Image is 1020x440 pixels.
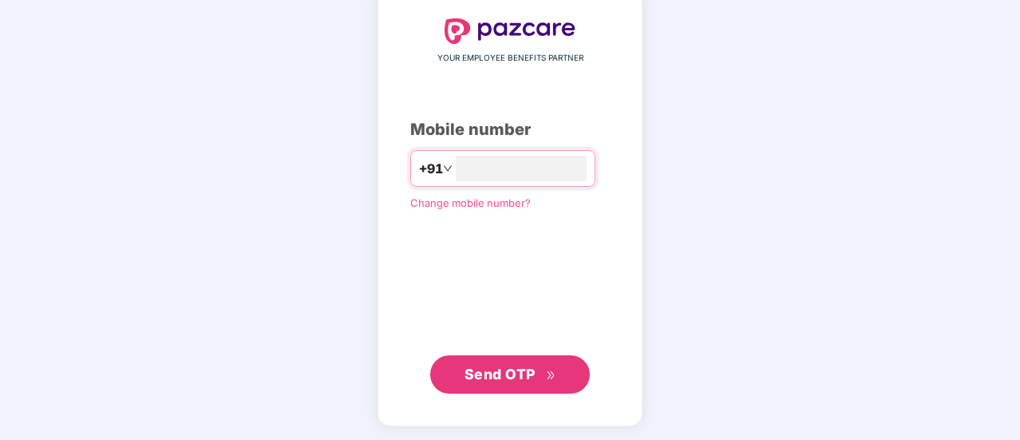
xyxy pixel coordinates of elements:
[437,52,583,65] span: YOUR EMPLOYEE BENEFITS PARTNER
[445,18,575,44] img: logo
[410,196,531,209] a: Change mobile number?
[430,355,590,394] button: Send OTPdouble-right
[419,159,443,179] span: +91
[465,366,536,383] span: Send OTP
[410,117,610,142] div: Mobile number
[546,371,556,381] span: double-right
[443,164,453,173] span: down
